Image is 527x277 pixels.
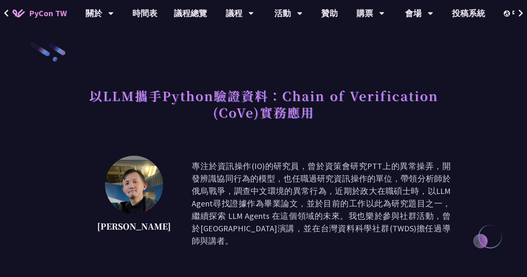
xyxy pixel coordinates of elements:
[76,83,451,125] h1: 以LLM攜手Python驗證資料：Chain of Verification (CoVe)實務應用
[97,220,171,233] p: [PERSON_NAME]
[504,10,512,17] img: Locale Icon
[105,156,163,214] img: Kevin Tseng
[29,7,67,20] span: PyCon TW
[4,3,75,24] a: PyCon TW
[192,160,451,247] p: 專注於資訊操作(IO)的研究員，曾於資策會研究PTT上的異常操弄，開發辨識協同行為的模型，也任職過研究資訊操作的單位，帶領分析師於俄烏戰爭，調查中文環境的異常行為，近期於政大在職碩士時，以LLM...
[12,9,25,17] img: Home icon of PyCon TW 2025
